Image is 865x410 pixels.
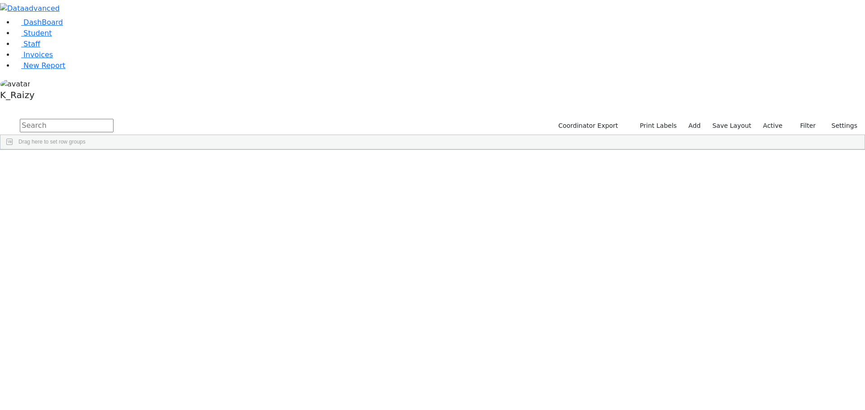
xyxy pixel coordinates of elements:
[23,61,65,70] span: New Report
[14,50,53,59] a: Invoices
[759,119,787,133] label: Active
[23,40,40,48] span: Staff
[20,119,114,132] input: Search
[14,40,40,48] a: Staff
[552,119,622,133] button: Coordinator Export
[14,29,52,37] a: Student
[23,29,52,37] span: Student
[23,18,63,27] span: DashBoard
[23,50,53,59] span: Invoices
[708,119,755,133] button: Save Layout
[684,119,705,133] a: Add
[820,119,861,133] button: Settings
[18,139,86,145] span: Drag here to set row groups
[14,61,65,70] a: New Report
[629,119,681,133] button: Print Labels
[14,18,63,27] a: DashBoard
[788,119,820,133] button: Filter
